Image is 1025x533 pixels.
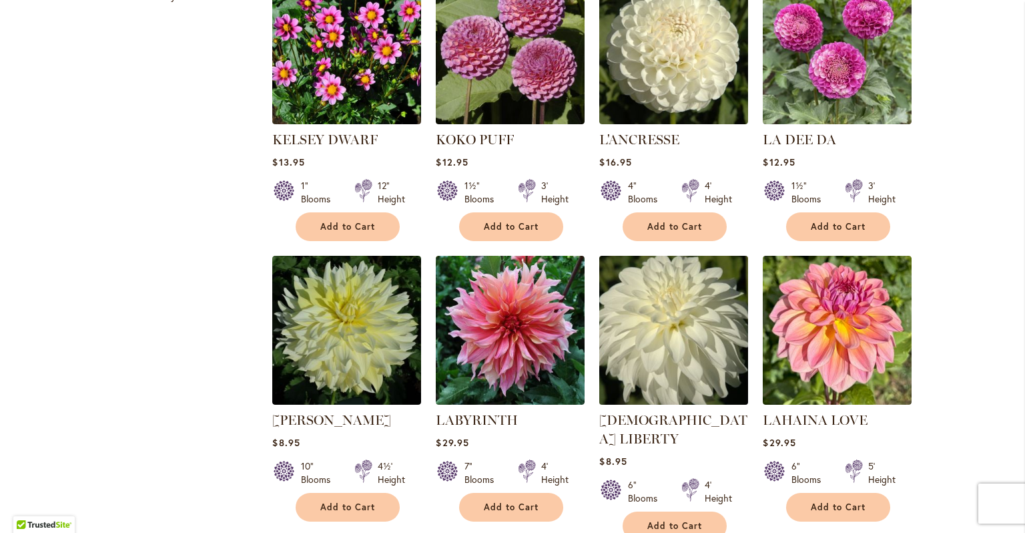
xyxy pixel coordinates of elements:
[791,460,829,486] div: 6" Blooms
[301,460,338,486] div: 10" Blooms
[484,502,539,513] span: Add to Cart
[763,132,836,148] a: LA DEE DA
[436,436,468,449] span: $29.95
[436,395,585,407] a: Labyrinth
[599,412,747,447] a: [DEMOGRAPHIC_DATA] LIBERTY
[541,179,569,206] div: 3' Height
[599,156,631,168] span: $16.95
[811,221,866,232] span: Add to Cart
[10,486,47,523] iframe: Launch Accessibility Center
[763,436,795,449] span: $29.95
[786,493,890,522] button: Add to Cart
[272,156,304,168] span: $13.95
[436,412,518,428] a: LABYRINTH
[436,114,585,127] a: KOKO PUFF
[868,460,896,486] div: 5' Height
[705,179,732,206] div: 4' Height
[599,455,627,468] span: $8.95
[763,412,868,428] a: LAHAINA LOVE
[436,132,514,148] a: KOKO PUFF
[868,179,896,206] div: 3' Height
[272,436,300,449] span: $8.95
[623,212,727,241] button: Add to Cart
[647,520,702,532] span: Add to Cart
[272,132,378,148] a: KELSEY DWARF
[320,221,375,232] span: Add to Cart
[599,132,679,148] a: L'ANCRESSE
[763,395,912,407] a: LAHAINA LOVE
[272,114,421,127] a: KELSEY DWARF
[301,179,338,206] div: 1" Blooms
[628,179,665,206] div: 4" Blooms
[272,256,421,405] img: La Luna
[459,212,563,241] button: Add to Cart
[272,412,391,428] a: [PERSON_NAME]
[378,179,405,206] div: 12" Height
[763,256,912,405] img: LAHAINA LOVE
[296,493,400,522] button: Add to Cart
[786,212,890,241] button: Add to Cart
[763,156,795,168] span: $12.95
[436,256,585,405] img: Labyrinth
[791,179,829,206] div: 1½" Blooms
[647,221,702,232] span: Add to Cart
[599,114,748,127] a: L'ANCRESSE
[811,502,866,513] span: Add to Cart
[459,493,563,522] button: Add to Cart
[436,156,468,168] span: $12.95
[378,460,405,486] div: 4½' Height
[320,502,375,513] span: Add to Cart
[705,478,732,505] div: 4' Height
[596,252,752,409] img: LADY LIBERTY
[296,212,400,241] button: Add to Cart
[464,179,502,206] div: 1½" Blooms
[763,114,912,127] a: La Dee Da
[628,478,665,505] div: 6" Blooms
[541,460,569,486] div: 4' Height
[272,395,421,407] a: La Luna
[464,460,502,486] div: 7" Blooms
[599,395,748,407] a: LADY LIBERTY
[484,221,539,232] span: Add to Cart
